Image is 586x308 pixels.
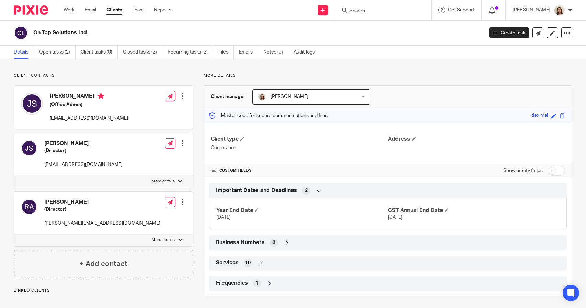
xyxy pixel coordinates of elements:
[349,8,411,14] input: Search
[33,29,390,36] h2: On Tap Solutions Ltd.
[106,7,122,13] a: Clients
[133,7,144,13] a: Team
[216,259,239,266] span: Services
[216,239,265,246] span: Business Numbers
[44,140,123,147] h4: [PERSON_NAME]
[152,179,175,184] p: More details
[21,199,37,215] img: svg%3E
[21,93,43,115] img: svg%3E
[216,280,248,287] span: Frequencies
[39,46,76,59] a: Open tasks (2)
[554,5,565,16] img: Morgan.JPG
[216,187,297,194] span: Important Dates and Deadlines
[239,46,258,59] a: Emails
[245,260,251,266] span: 10
[154,7,171,13] a: Reports
[273,239,275,246] span: 3
[294,46,320,59] a: Audit logs
[14,5,48,15] img: Pixie
[44,206,160,213] h5: (Director)
[14,288,193,293] p: Linked clients
[14,26,28,40] img: svg%3E
[216,215,231,220] span: [DATE]
[388,207,560,214] h4: GST Annual End Date
[44,147,123,154] h5: (Director)
[79,259,127,269] h4: + Add contact
[168,46,213,59] a: Recurring tasks (2)
[503,167,543,174] label: Show empty fields
[123,46,162,59] a: Closed tasks (2)
[305,187,308,194] span: 2
[271,94,308,99] span: [PERSON_NAME]
[256,280,258,287] span: 1
[388,135,565,143] h4: Address
[513,7,550,13] p: [PERSON_NAME]
[50,115,128,122] p: [EMAIL_ADDRESS][DOMAIN_NAME]
[489,27,529,38] a: Create task
[263,46,288,59] a: Notes (0)
[64,7,74,13] a: Work
[97,93,104,99] i: Primary
[14,73,193,79] p: Client contacts
[50,93,128,101] h4: [PERSON_NAME]
[211,135,388,143] h4: Client type
[85,7,96,13] a: Email
[388,215,402,220] span: [DATE]
[44,220,160,227] p: [PERSON_NAME][EMAIL_ADDRESS][DOMAIN_NAME]
[258,93,266,101] img: Morgan.JPG
[21,140,37,156] img: svg%3E
[44,199,160,206] h4: [PERSON_NAME]
[204,73,572,79] p: More details
[211,93,245,100] h3: Client manager
[211,168,388,174] h4: CUSTOM FIELDS
[44,161,123,168] p: [EMAIL_ADDRESS][DOMAIN_NAME]
[152,237,175,243] p: More details
[50,101,128,108] h5: (Office Admin)
[14,46,34,59] a: Details
[218,46,234,59] a: Files
[531,112,548,120] div: deximal
[81,46,118,59] a: Client tasks (0)
[211,144,388,151] p: Corporation
[448,8,474,12] span: Get Support
[209,112,328,119] p: Master code for secure communications and files
[216,207,388,214] h4: Year End Date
